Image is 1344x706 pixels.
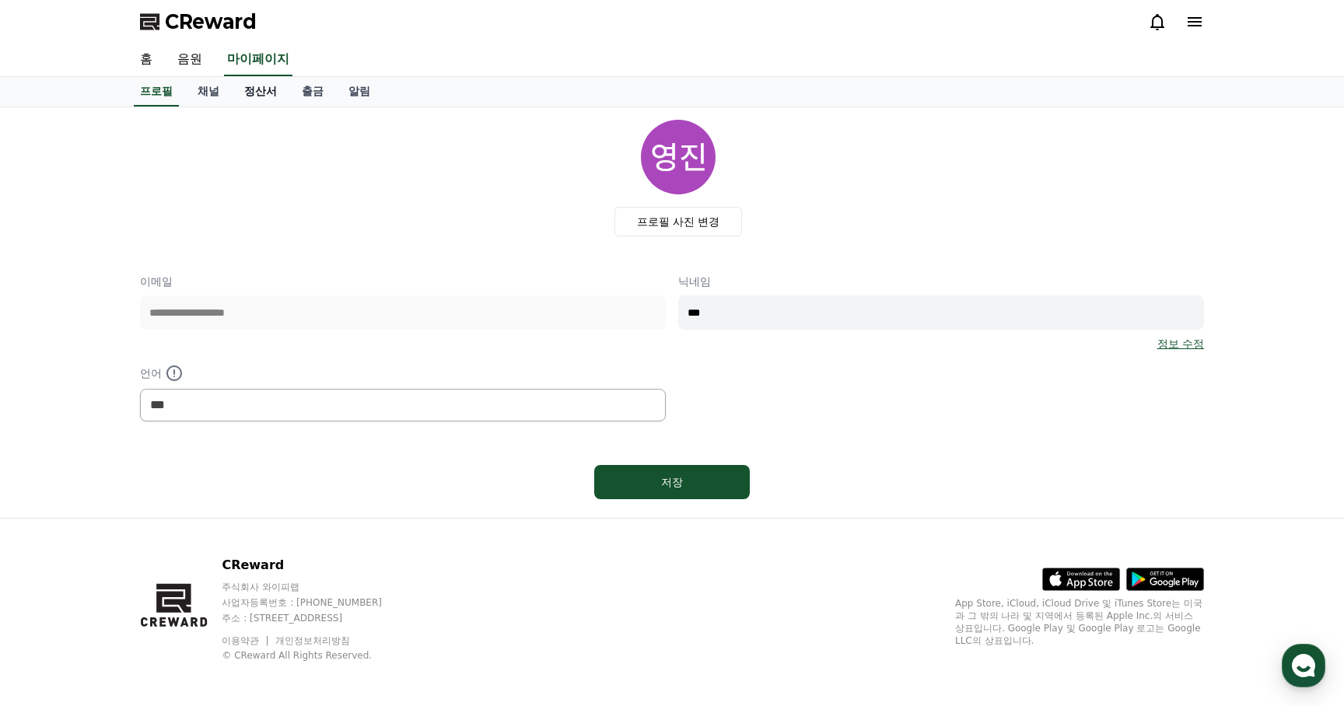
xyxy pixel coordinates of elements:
[128,44,165,76] a: 홈
[594,465,750,499] button: 저장
[49,516,58,529] span: 홈
[165,44,215,76] a: 음원
[222,649,411,662] p: © CReward All Rights Reserved.
[240,516,259,529] span: 설정
[232,77,289,107] a: 정산서
[222,612,411,624] p: 주소 : [STREET_ADDRESS]
[134,77,179,107] a: 프로필
[336,77,383,107] a: 알림
[140,364,666,383] p: 언어
[222,556,411,575] p: CReward
[140,274,666,289] p: 이메일
[678,274,1204,289] p: 닉네임
[142,517,161,529] span: 대화
[641,120,716,194] img: profile_image
[201,493,299,532] a: 설정
[625,474,719,490] div: 저장
[222,635,271,646] a: 이용약관
[955,597,1204,647] p: App Store, iCloud, iCloud Drive 및 iTunes Store는 미국과 그 밖의 나라 및 지역에서 등록된 Apple Inc.의 서비스 상표입니다. Goo...
[103,493,201,532] a: 대화
[222,596,411,609] p: 사업자등록번호 : [PHONE_NUMBER]
[165,9,257,34] span: CReward
[614,207,743,236] label: 프로필 사진 변경
[224,44,292,76] a: 마이페이지
[222,581,411,593] p: 주식회사 와이피랩
[1157,336,1204,351] a: 정보 수정
[185,77,232,107] a: 채널
[289,77,336,107] a: 출금
[5,493,103,532] a: 홈
[140,9,257,34] a: CReward
[275,635,350,646] a: 개인정보처리방침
